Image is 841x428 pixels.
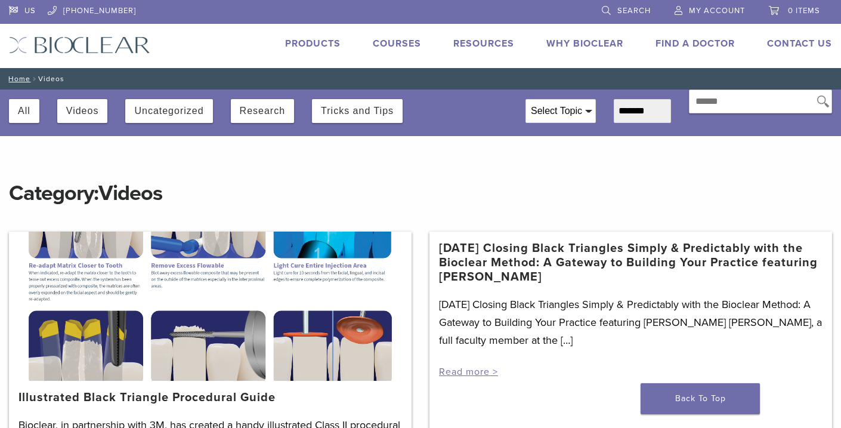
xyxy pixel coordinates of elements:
[9,155,832,208] h1: Category:
[439,366,498,378] a: Read more >
[18,99,30,123] button: All
[439,241,823,284] a: [DATE] Closing Black Triangles Simply & Predictably with the Bioclear Method: A Gateway to Buildi...
[30,76,38,82] span: /
[453,38,514,50] a: Resources
[546,38,623,50] a: Why Bioclear
[5,75,30,83] a: Home
[767,38,832,50] a: Contact Us
[641,383,760,414] a: Back To Top
[285,38,341,50] a: Products
[526,100,595,122] div: Select Topic
[788,6,820,16] span: 0 items
[18,390,276,405] a: Illustrated Black Triangle Procedural Guide
[66,99,99,123] button: Videos
[321,99,394,123] button: Tricks and Tips
[617,6,651,16] span: Search
[134,99,203,123] button: Uncategorized
[373,38,421,50] a: Courses
[439,295,823,349] p: [DATE] Closing Black Triangles Simply & Predictably with the Bioclear Method: A Gateway to Buildi...
[98,180,162,206] span: Videos
[689,6,745,16] span: My Account
[9,36,150,54] img: Bioclear
[240,99,285,123] button: Research
[656,38,735,50] a: Find A Doctor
